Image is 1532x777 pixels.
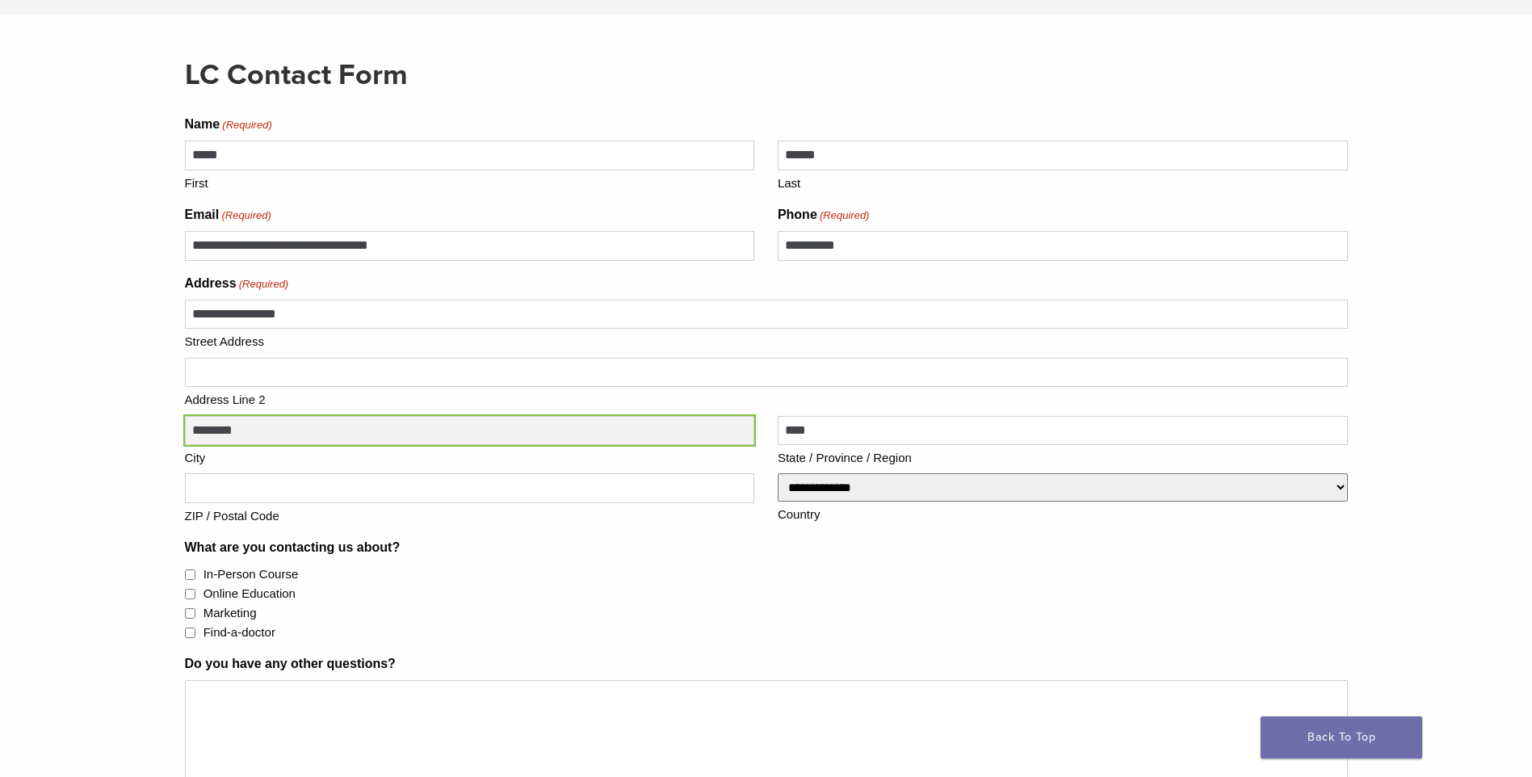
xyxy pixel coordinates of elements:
label: City [185,445,755,468]
label: Last [778,170,1348,193]
label: Find-a-doctor [204,624,275,642]
label: Address Line 2 [185,387,1348,409]
label: Phone [778,205,870,225]
h2: LC Contact Form [185,56,1348,94]
legend: Name [185,115,272,134]
a: Back To Top [1261,716,1422,758]
label: Email [185,205,271,225]
legend: Address [185,274,289,293]
label: First [185,170,755,193]
label: Marketing [204,604,257,623]
span: (Required) [220,208,271,224]
label: Do you have any other questions? [185,654,396,674]
legend: What are you contacting us about? [185,538,401,557]
label: In-Person Course [204,565,299,584]
label: Country [778,502,1348,524]
label: Street Address [185,329,1348,351]
span: (Required) [221,117,272,133]
label: Online Education [204,585,296,603]
span: (Required) [818,208,869,224]
label: State / Province / Region [778,445,1348,468]
label: ZIP / Postal Code [185,503,755,526]
span: (Required) [237,276,288,292]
